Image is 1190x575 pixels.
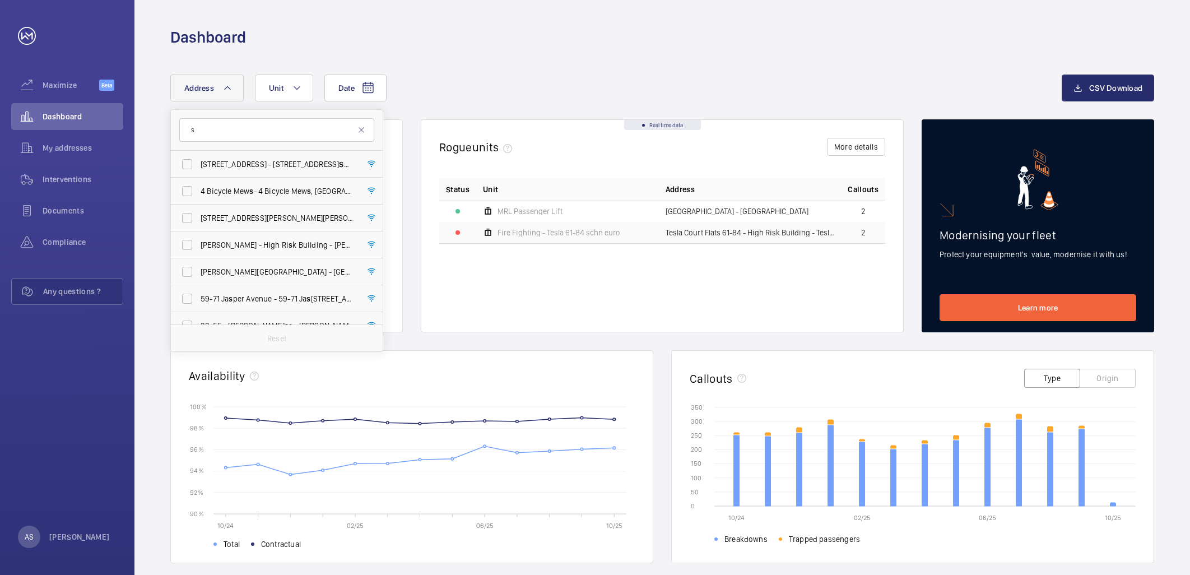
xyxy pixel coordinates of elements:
[170,75,244,101] button: Address
[979,514,996,522] text: 06/25
[201,320,355,331] span: 32-55 - [PERSON_NAME] e - [PERSON_NAME] e, [GEOGRAPHIC_DATA] 6GY
[861,207,866,215] span: 2
[201,239,355,251] span: [PERSON_NAME] - High Ri k Building - [PERSON_NAME], [GEOGRAPHIC_DATA] E15 2BP
[217,522,234,530] text: 10/24
[848,184,878,195] span: Callouts
[201,159,355,170] span: [STREET_ADDRESS] - [STREET_ADDRESS] W5 9EH
[498,207,563,215] span: MRL Passenger Lift
[691,474,701,482] text: 100
[690,372,733,386] h2: Callouts
[25,531,34,542] p: AS
[43,111,123,122] span: Dashboard
[691,432,702,439] text: 250
[249,187,253,196] span: s
[861,229,866,237] span: 2
[691,446,702,453] text: 200
[285,321,289,330] span: s
[179,118,374,142] input: Search by address
[289,240,292,249] span: s
[691,404,703,411] text: 350
[854,514,871,522] text: 02/25
[1080,369,1136,388] button: Origin
[666,207,808,215] span: [GEOGRAPHIC_DATA] - [GEOGRAPHIC_DATA]
[472,140,517,154] span: units
[190,424,204,432] text: 98 %
[201,266,355,277] span: [PERSON_NAME][GEOGRAPHIC_DATA] - [GEOGRAPHIC_DATA], [GEOGRAPHIC_DATA] W6 6PL
[324,75,387,101] button: Date
[1062,75,1154,101] button: CSV Download
[190,402,207,410] text: 100 %
[338,84,355,92] span: Date
[43,286,123,297] span: Any questions ?
[1105,514,1121,522] text: 10/25
[940,228,1136,242] h2: Modernising your fleet
[255,75,313,101] button: Unit
[624,120,701,130] div: Real time data
[789,534,860,545] span: Trapped passengers
[99,80,114,91] span: Beta
[267,333,286,344] p: Reset
[49,531,110,542] p: [PERSON_NAME]
[728,514,745,522] text: 10/24
[1017,149,1058,210] img: marketing-card.svg
[201,186,355,197] span: 4 Bicycle Mew - 4 Bicycle Mew , [GEOGRAPHIC_DATA] W4 6FF
[691,460,701,467] text: 150
[43,80,99,91] span: Maximize
[261,539,301,550] span: Contractual
[827,138,885,156] button: More details
[940,294,1136,321] a: Learn more
[691,488,699,496] text: 50
[666,229,835,237] span: Tesla Court Flats 61-84 - High Risk Building - Tesla Court Flats 61-84
[606,522,622,530] text: 10/25
[691,502,695,510] text: 0
[43,142,123,154] span: My addresses
[229,294,233,303] span: s
[184,84,214,92] span: Address
[724,534,768,545] span: Breakdowns
[189,369,245,383] h2: Availability
[446,184,470,195] p: Status
[940,249,1136,260] p: Protect your equipment's value, modernise it with us!
[483,184,498,195] span: Unit
[201,293,355,304] span: 59-71 Ja per Avenue - 59-71 Ja [STREET_ADDRESS]
[1089,84,1142,92] span: CSV Download
[339,160,348,169] span: S
[476,522,494,530] text: 06/25
[190,467,204,475] text: 94 %
[269,84,283,92] span: Unit
[307,187,311,196] span: s
[498,229,620,237] span: Fire Fighting - Tesla 61-84 schn euro
[439,140,517,154] h2: Rogue
[170,27,246,48] h1: Dashboard
[306,294,310,303] span: s
[190,509,204,517] text: 90 %
[43,174,123,185] span: Interventions
[43,205,123,216] span: Documents
[190,446,204,453] text: 96 %
[691,418,703,425] text: 300
[1024,369,1080,388] button: Type
[666,184,695,195] span: Address
[43,237,123,248] span: Compliance
[190,488,203,496] text: 92 %
[224,539,240,550] span: Total
[347,522,364,530] text: 02/25
[201,212,355,224] span: [STREET_ADDRESS][PERSON_NAME][PERSON_NAME] E16 2RA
